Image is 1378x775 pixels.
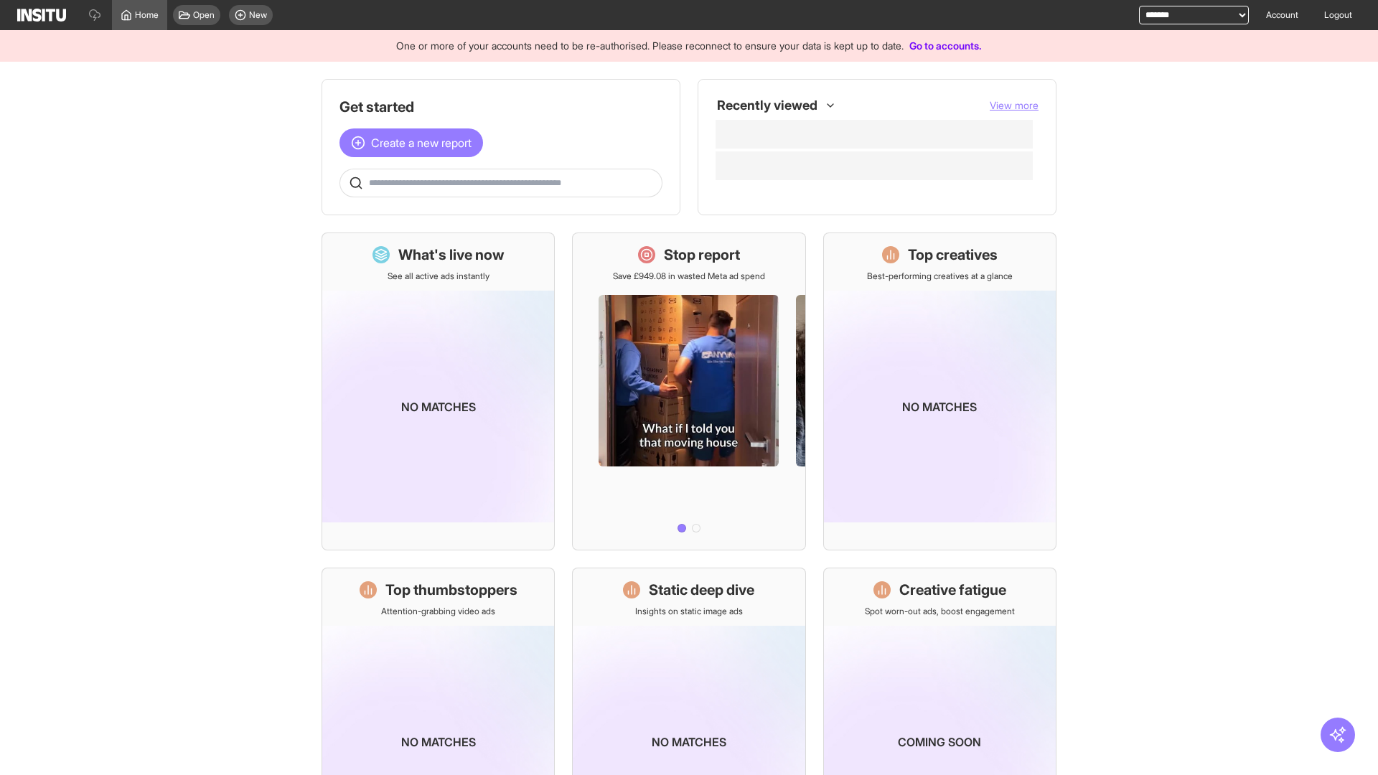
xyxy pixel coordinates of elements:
[371,134,472,151] span: Create a new report
[990,98,1039,113] button: View more
[385,580,517,600] h1: Top thumbstoppers
[664,245,740,265] h1: Stop report
[398,245,505,265] h1: What's live now
[990,99,1039,111] span: View more
[652,733,726,751] p: No matches
[388,271,489,282] p: See all active ads instantly
[824,291,1056,522] img: coming-soon-gradient_kfitwp.png
[572,232,805,550] a: Stop reportSave £949.08 in wasted Meta ad spend
[649,580,754,600] h1: Static deep dive
[381,606,495,617] p: Attention-grabbing video ads
[908,245,998,265] h1: Top creatives
[902,398,977,415] p: No matches
[17,9,66,22] img: Logo
[613,271,765,282] p: Save £949.08 in wasted Meta ad spend
[635,606,743,617] p: Insights on static image ads
[909,39,982,52] a: Go to accounts.
[401,398,476,415] p: No matches
[339,128,483,157] button: Create a new report
[401,733,476,751] p: No matches
[135,9,159,21] span: Home
[249,9,267,21] span: New
[396,39,904,52] span: One or more of your accounts need to be re-authorised. Please reconnect to ensure your data is ke...
[867,271,1013,282] p: Best-performing creatives at a glance
[823,232,1056,550] a: Top creativesBest-performing creatives at a glanceNo matches
[322,232,555,550] a: What's live nowSee all active ads instantlyNo matches
[193,9,215,21] span: Open
[339,97,662,117] h1: Get started
[322,291,554,522] img: coming-soon-gradient_kfitwp.png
